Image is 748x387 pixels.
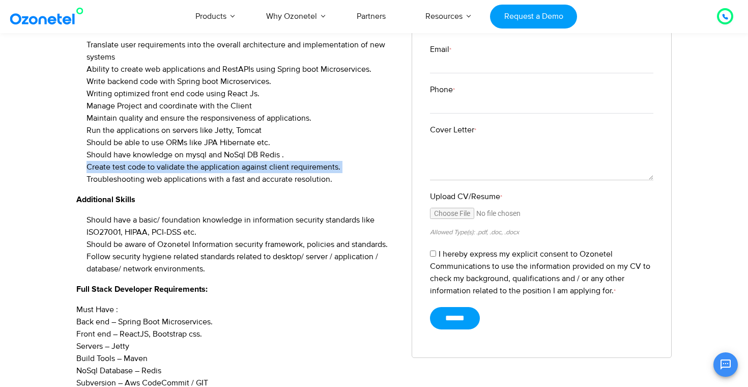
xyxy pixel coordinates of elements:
[87,63,396,75] li: Ability to create web applications and RestAPIs using Spring boot Microservices.
[76,196,135,204] strong: Additional Skills
[87,124,396,136] li: Run the applications on servers like Jetty, Tomcat
[87,161,396,173] li: Create test code to validate the application against client requirements.
[87,214,396,238] li: Should have a basic/ foundation knowledge in information security standards like ISO27001, HIPAA,...
[87,149,396,161] li: Should have knowledge on mysql and NoSql DB Redis .
[87,238,396,251] li: Should be aware of Ozonetel Information security framework, policies and standards.
[87,251,396,275] li: Follow security hygiene related standards related to desktop/ server / application / database/ ne...
[76,285,208,293] strong: Full Stack Developer Requirements:
[430,124,654,136] label: Cover Letter
[430,43,654,56] label: Email
[713,352,738,377] button: Open chat
[430,228,519,236] small: Allowed Type(s): .pdf, .doc, .docx
[430,190,654,203] label: Upload CV/Resume
[430,84,654,96] label: Phone
[87,100,396,112] li: Manage Project and coordinate with the Client
[87,173,396,185] li: Troubleshooting web applications with a fast and accurate resolution.
[87,39,396,63] li: Translate user requirements into the overall architecture and implementation of new systems
[87,75,396,88] li: Write backend code with Spring boot Microservices.
[430,249,650,296] label: I hereby express my explicit consent to Ozonetel Communications to use the information provided o...
[87,112,396,124] li: Maintain quality and ensure the responsiveness of applications.
[490,5,577,29] a: Request a Demo
[87,88,396,100] li: Writing optimized front end code using React Js.
[87,136,396,149] li: Should be able to use ORMs like JPA Hibernate etc.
